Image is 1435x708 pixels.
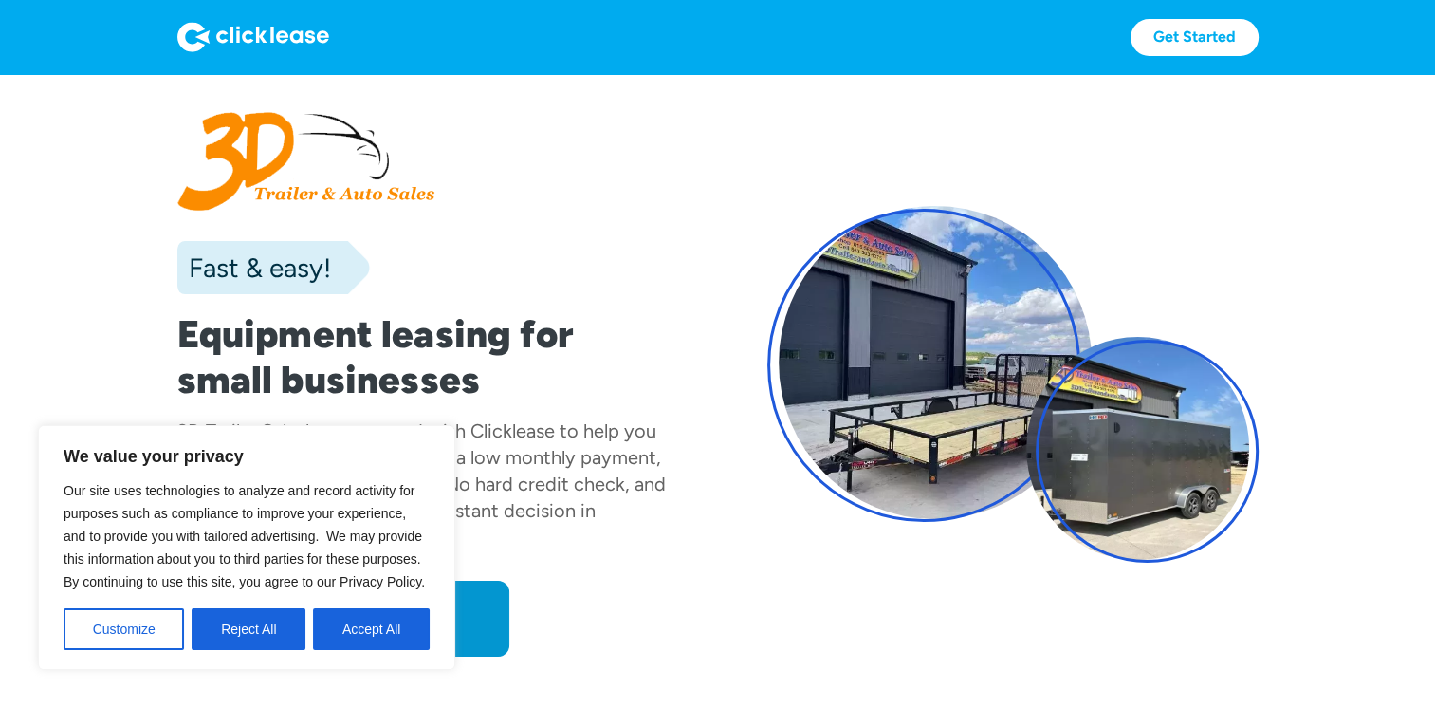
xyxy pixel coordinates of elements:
div: Fast & easy! [177,249,331,287]
button: Reject All [192,608,305,650]
p: We value your privacy [64,445,430,468]
img: Logo [177,22,329,52]
div: 3D Trailer Sales [177,419,305,442]
div: has partnered with Clicklease to help you get the equipment you need for a low monthly payment, c... [177,419,666,549]
h1: Equipment leasing for small businesses [177,311,669,402]
a: Get Started [1131,19,1259,56]
div: We value your privacy [38,425,455,670]
button: Accept All [313,608,430,650]
span: Our site uses technologies to analyze and record activity for purposes such as compliance to impr... [64,483,425,589]
button: Customize [64,608,184,650]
